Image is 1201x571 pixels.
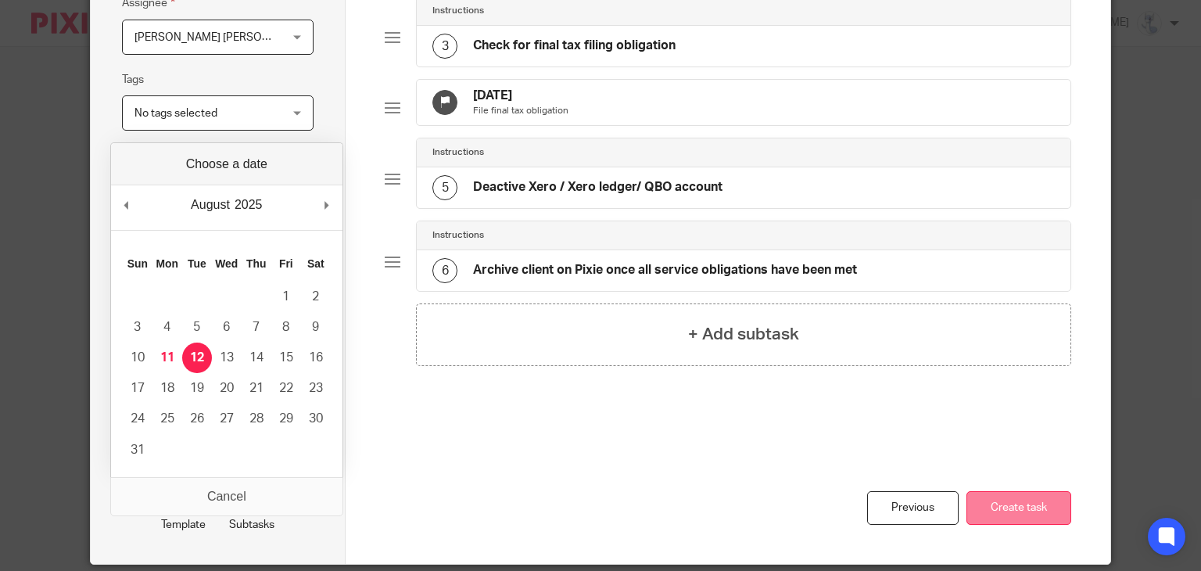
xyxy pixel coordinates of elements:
[168,482,199,513] div: 1
[301,373,331,404] button: 23
[152,312,182,343] button: 4
[182,373,212,404] button: 19
[229,517,274,533] p: Subtasks
[122,72,144,88] label: Tags
[271,373,301,404] button: 22
[212,373,242,404] button: 20
[188,193,232,217] div: August
[152,343,182,373] button: 11
[473,105,568,117] p: File final tax obligation
[232,193,265,217] div: 2025
[212,312,242,343] button: 6
[123,312,152,343] button: 3
[432,146,484,159] h4: Instructions
[182,404,212,434] button: 26
[152,373,182,404] button: 18
[188,257,206,270] abbr: Tuesday
[242,343,271,373] button: 14
[301,343,331,373] button: 16
[279,257,293,270] abbr: Friday
[319,193,335,217] button: Next Month
[473,88,568,104] h4: [DATE]
[432,175,457,200] div: 5
[473,262,857,278] h4: Archive client on Pixie once all service obligations have been met
[432,258,457,283] div: 6
[161,517,206,533] p: Template
[473,179,722,196] h4: Deactive Xero / Xero ledger/ QBO account
[212,404,242,434] button: 27
[134,108,217,119] span: No tags selected
[182,343,212,373] button: 12
[212,343,242,373] button: 13
[152,404,182,434] button: 25
[182,312,212,343] button: 5
[119,193,134,217] button: Previous Month
[301,404,331,434] button: 30
[242,404,271,434] button: 28
[432,34,457,59] div: 3
[271,312,301,343] button: 8
[271,282,301,312] button: 1
[242,312,271,343] button: 7
[301,282,331,312] button: 2
[127,257,148,270] abbr: Sunday
[236,482,267,513] div: 2
[688,322,799,347] h4: + Add subtask
[271,343,301,373] button: 15
[867,491,959,525] div: Previous
[156,257,178,270] abbr: Monday
[215,257,238,270] abbr: Wednesday
[432,229,484,242] h4: Instructions
[301,312,331,343] button: 9
[123,404,152,434] button: 24
[246,257,266,270] abbr: Thursday
[432,5,484,17] h4: Instructions
[307,257,324,270] abbr: Saturday
[123,373,152,404] button: 17
[123,343,152,373] button: 10
[271,404,301,434] button: 29
[966,491,1071,525] button: Create task
[242,373,271,404] button: 21
[134,32,309,43] span: [PERSON_NAME] [PERSON_NAME]
[473,38,676,54] h4: Check for final tax filing obligation
[123,435,152,465] button: 31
